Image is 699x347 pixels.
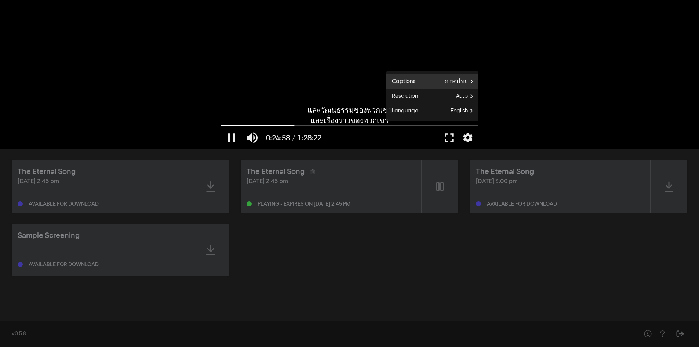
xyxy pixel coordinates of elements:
div: The Eternal Song [18,166,76,177]
button: Help [640,326,655,341]
div: The Eternal Song [476,166,534,177]
button: 0:24:58 / 1:28:22 [262,127,325,149]
div: Sample Screening [18,230,80,241]
button: Pause [221,127,242,149]
div: Available for download [29,202,99,207]
div: [DATE] 3:00 pm [476,177,644,186]
div: The Eternal Song [247,166,305,177]
span: English [451,105,478,116]
button: Captions [386,74,478,89]
div: [DATE] 2:45 pm [18,177,186,186]
button: Mute [242,127,262,149]
div: Available for download [29,262,99,267]
div: Available for download [487,202,557,207]
button: Full screen [439,127,459,149]
span: ภาษาไทย [445,76,478,87]
div: [DATE] 2:45 pm [247,177,415,186]
button: More settings [459,127,476,149]
span: Resolution [386,92,418,101]
span: Auto [456,91,478,102]
button: Sign Out [673,326,687,341]
div: Playing - expires on [DATE] 2:45 pm [258,202,350,207]
button: Language [386,104,478,118]
div: v0.5.8 [12,330,626,338]
span: Language [386,107,418,115]
button: Resolution [386,89,478,104]
span: Captions [386,77,415,86]
button: Help [655,326,670,341]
